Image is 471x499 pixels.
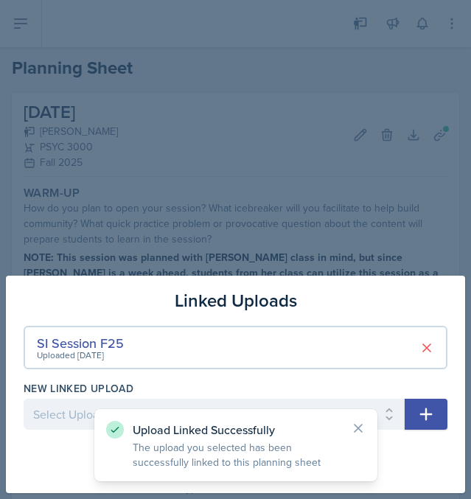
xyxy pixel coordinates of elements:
h3: Linked Uploads [175,287,297,314]
p: Upload Linked Successfully [133,422,339,437]
p: The upload you selected has been successfully linked to this planning sheet [133,440,339,470]
label: New Linked Upload [24,381,133,396]
div: Uploaded [DATE] [37,349,124,362]
div: SI Session F25 [37,333,124,353]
